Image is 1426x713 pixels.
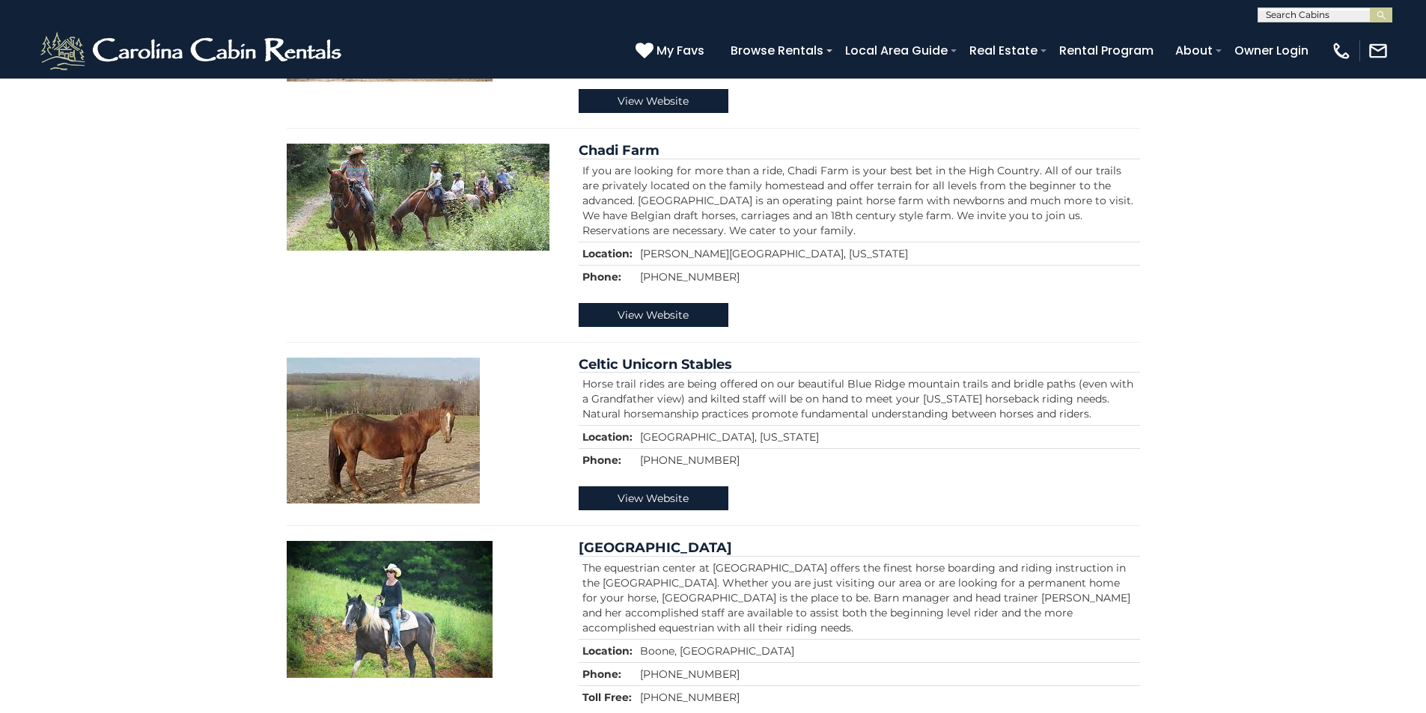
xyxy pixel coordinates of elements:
[656,41,704,60] span: My Favs
[582,691,632,704] strong: Toll Free:
[636,449,1140,472] td: [PHONE_NUMBER]
[579,373,1140,426] td: Horse trail rides are being offered on our beautiful Blue Ridge mountain trails and bridle paths ...
[636,242,1140,265] td: [PERSON_NAME][GEOGRAPHIC_DATA], [US_STATE]
[579,539,732,556] a: [GEOGRAPHIC_DATA]
[579,89,728,113] a: View Website
[962,37,1045,64] a: Real Estate
[636,426,1140,449] td: [GEOGRAPHIC_DATA], [US_STATE]
[1168,37,1220,64] a: About
[723,37,831,64] a: Browse Rentals
[37,28,348,73] img: White-1-2.png
[838,37,955,64] a: Local Area Guide
[582,430,633,444] strong: Location:
[579,303,728,327] a: View Website
[636,265,1140,288] td: [PHONE_NUMBER]
[579,159,1140,242] td: If you are looking for more than a ride, Chadi Farm is your best bet in the High Country. All of ...
[1331,40,1352,61] img: phone-regular-white.png
[582,270,621,284] strong: Phone:
[287,358,480,504] img: Celtic Unicorn Stables
[636,41,708,61] a: My Favs
[582,247,633,260] strong: Location:
[1052,37,1161,64] a: Rental Program
[582,667,621,681] strong: Phone:
[636,686,1140,709] td: [PHONE_NUMBER]
[579,356,732,373] a: Celtic Unicorn Stables
[636,663,1140,686] td: [PHONE_NUMBER]
[287,144,549,251] img: Chadi Farm
[636,640,1140,663] td: Boone, [GEOGRAPHIC_DATA]
[1368,40,1389,61] img: mail-regular-white.png
[582,453,621,467] strong: Phone:
[579,557,1140,640] td: The equestrian center at [GEOGRAPHIC_DATA] offers the finest horse boarding and riding instructio...
[579,142,659,159] a: Chadi Farm
[582,644,633,658] strong: Location:
[287,541,493,678] img: Yonahlossee Resort Saddle Club
[1227,37,1316,64] a: Owner Login
[579,486,728,510] a: View Website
